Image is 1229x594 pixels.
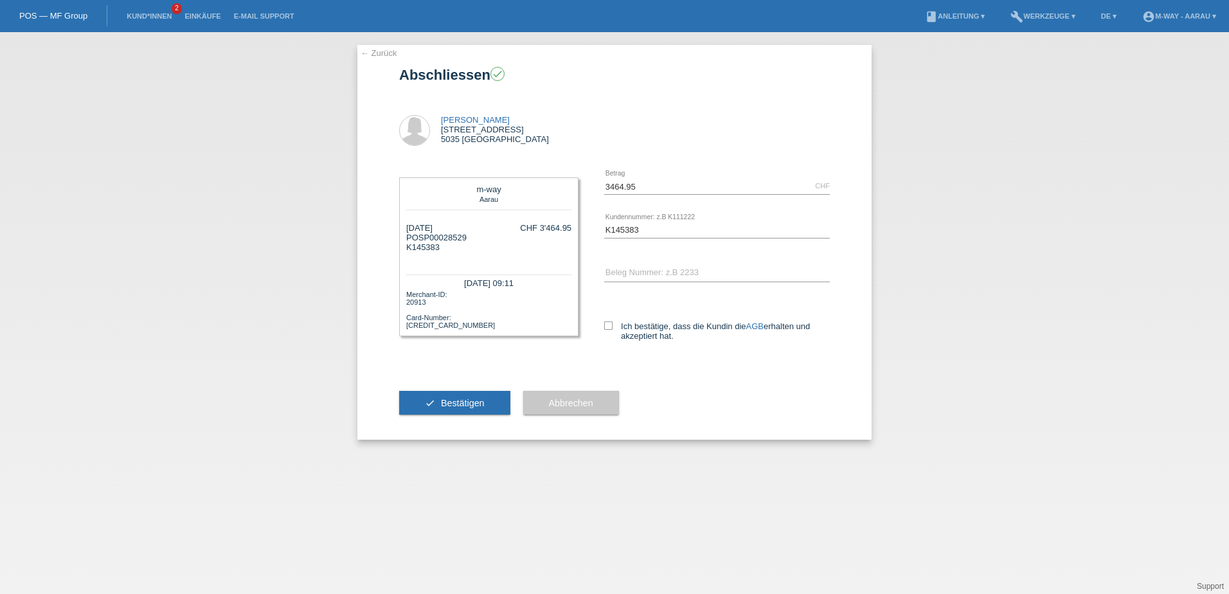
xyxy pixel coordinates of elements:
a: buildWerkzeuge ▾ [1004,12,1082,20]
a: Support [1197,582,1224,591]
div: CHF 3'464.95 [520,223,571,233]
a: ← Zurück [361,48,397,58]
span: Abbrechen [549,398,593,408]
a: POS — MF Group [19,11,87,21]
i: book [925,10,938,23]
button: Abbrechen [523,391,619,415]
div: m-way [409,184,568,194]
a: account_circlem-way - Aarau ▾ [1136,12,1223,20]
a: AGB [746,321,764,331]
div: [STREET_ADDRESS] 5035 [GEOGRAPHIC_DATA] [441,115,549,144]
label: Ich bestätige, dass die Kundin die erhalten und akzeptiert hat. [604,321,830,341]
a: Einkäufe [178,12,227,20]
h1: Abschliessen [399,67,830,83]
a: E-Mail Support [228,12,301,20]
a: [PERSON_NAME] [441,115,510,125]
button: check Bestätigen [399,391,510,415]
i: check [425,398,435,408]
i: check [492,68,503,80]
a: DE ▾ [1095,12,1123,20]
span: Bestätigen [441,398,485,408]
i: build [1010,10,1023,23]
i: account_circle [1142,10,1155,23]
a: Kund*innen [120,12,178,20]
span: K145383 [406,242,440,252]
span: 2 [172,3,182,14]
div: [DATE] 09:11 [406,274,571,289]
div: CHF [815,182,830,190]
div: Aarau [409,194,568,203]
div: [DATE] POSP00028529 [406,223,467,262]
a: bookAnleitung ▾ [919,12,991,20]
div: Merchant-ID: 20913 Card-Number: [CREDIT_CARD_NUMBER] [406,289,571,329]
